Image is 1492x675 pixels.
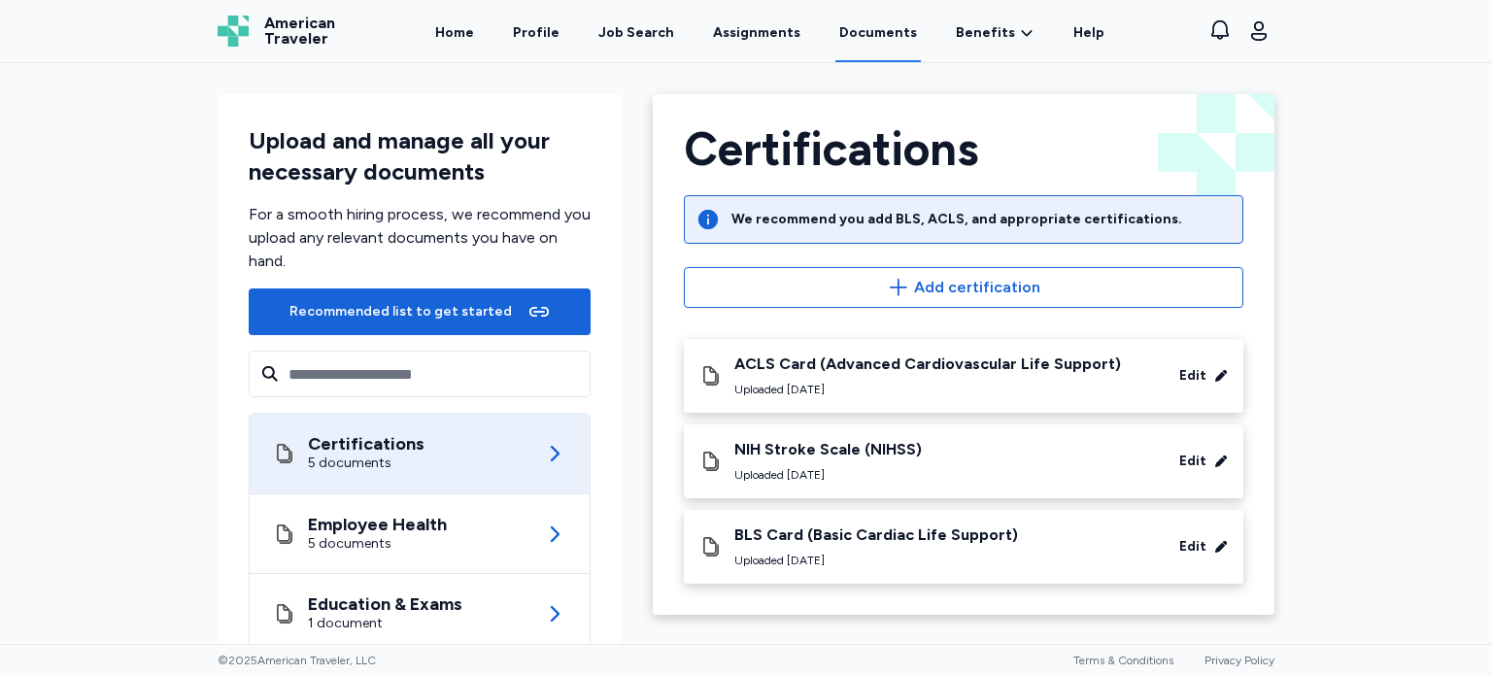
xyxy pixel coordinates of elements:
[731,210,1182,229] div: We recommend you add BLS, ACLS, and appropriate certifications.
[1179,452,1206,471] div: Edit
[308,454,424,473] div: 5 documents
[734,440,922,459] div: NIH Stroke Scale (NIHSS)
[308,594,462,614] div: Education & Exams
[734,553,1018,568] div: Uploaded [DATE]
[264,16,335,47] span: American Traveler
[289,302,512,321] div: Recommended list to get started
[835,2,921,62] a: Documents
[684,125,1243,172] div: Certifications
[598,23,674,43] div: Job Search
[308,434,424,454] div: Certifications
[734,467,922,483] div: Uploaded [DATE]
[1179,537,1206,557] div: Edit
[956,23,1015,43] span: Benefits
[734,525,1018,545] div: BLS Card (Basic Cardiac Life Support)
[956,23,1034,43] a: Benefits
[218,653,376,668] span: © 2025 American Traveler, LLC
[1204,654,1274,667] a: Privacy Policy
[1073,654,1173,667] a: Terms & Conditions
[308,614,462,633] div: 1 document
[218,16,249,47] img: Logo
[308,534,447,554] div: 5 documents
[308,515,447,534] div: Employee Health
[249,125,591,187] div: Upload and manage all your necessary documents
[684,267,1243,308] button: Add certification
[249,203,591,273] div: For a smooth hiring process, we recommend you upload any relevant documents you have on hand.
[914,276,1040,299] span: Add certification
[734,382,1121,397] div: Uploaded [DATE]
[1179,366,1206,386] div: Edit
[249,288,591,335] button: Recommended list to get started
[734,354,1121,374] div: ACLS Card (Advanced Cardiovascular Life Support)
